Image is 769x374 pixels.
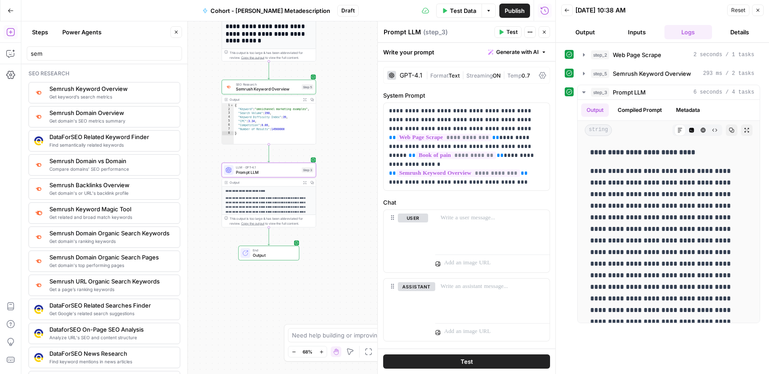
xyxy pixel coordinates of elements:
span: LLM · GPT-4.1 [236,165,299,170]
div: Output [230,180,299,185]
span: string [585,124,612,136]
span: Test [506,28,518,36]
span: Copy the output [241,222,264,225]
g: Edge from step_2 to step_5 [268,62,270,79]
span: Semrush Keyword Magic Tool [49,205,173,214]
span: Semrush Keyword Overview [236,86,299,92]
span: 68% [303,348,312,355]
button: 2 seconds / 1 tasks [578,48,760,62]
div: user [384,210,428,272]
span: DataForSEO Related Searches Finder [49,301,173,310]
div: EndOutput [222,246,316,260]
span: Draft [341,7,355,15]
img: 9u0p4zbvbrir7uayayktvs1v5eg0 [34,305,43,314]
span: Compare domains' SEO performance [49,165,173,173]
span: Prompt LLM [236,169,299,175]
span: Copy the output [241,56,264,59]
span: | [426,70,430,79]
span: Cohort - [PERSON_NAME] Metadescription [210,6,330,15]
div: Output [230,97,299,102]
g: Edge from step_5 to step_3 [268,144,270,162]
span: Test Data [450,6,476,15]
button: Cohort - [PERSON_NAME] Metadescription [197,4,336,18]
button: Output [581,103,609,117]
span: Format [430,72,449,79]
span: Generate with AI [496,48,538,56]
span: Temp [507,72,522,79]
button: Logs [664,25,712,39]
span: Semrush URL Organic Search Keywords [49,277,173,286]
span: 2 seconds / 1 tasks [693,51,754,59]
button: Test [494,26,522,38]
div: Step 3 [302,167,313,173]
img: v3j4otw2j2lxnxfkcl44e66h4fup [34,89,43,96]
span: step_3 [591,88,609,97]
span: Text [449,72,460,79]
span: Get domain's top performing pages [49,262,173,269]
span: 6 seconds / 4 tasks [693,88,754,96]
button: Details [716,25,764,39]
button: 293 ms / 2 tasks [578,66,760,81]
span: Find keyword mentions in news articles [49,358,173,365]
span: Semrush Domain Organic Search Keywords [49,229,173,238]
span: ( step_3 ) [423,28,448,37]
div: SEO ResearchSemrush Keyword OverviewStep 5Output{ "Keyword":"omnichannel marketing examples", "Se... [222,80,316,144]
span: ON [493,72,501,79]
button: Test [383,354,550,369]
span: Get keyword’s search metrics [49,93,173,100]
g: Edge from step_3 to end [268,227,270,245]
div: 5 [222,119,234,123]
span: Semrush Domain vs Domain [49,156,173,165]
div: GPT-4.1 [400,72,422,78]
div: Write your prompt [378,43,555,61]
span: 293 ms / 2 tasks [703,70,754,78]
span: | [501,70,507,79]
input: Search steps [31,49,178,58]
span: Output [253,252,294,259]
span: Find semantically related keywords [49,141,173,148]
button: Output [561,25,609,39]
label: Chat [383,198,550,207]
button: Metadata [671,103,705,117]
img: ey5lt04xp3nqzrimtu8q5fsyor3u [34,281,43,289]
img: v3j4otw2j2lxnxfkcl44e66h4fup [226,84,232,90]
span: DataForSEO Related Keyword Finder [49,132,173,141]
button: 6 seconds / 4 tasks [578,85,760,99]
span: Semrush Domain Overview [49,108,173,117]
button: Power Agents [57,25,107,39]
span: Reset [731,6,745,14]
div: 3 [222,111,234,115]
button: assistant [398,282,435,291]
button: Inputs [613,25,661,39]
img: 8a3tdog8tf0qdwwcclgyu02y995m [34,209,43,218]
span: End [253,248,294,253]
span: step_2 [591,50,609,59]
div: Step 5 [302,84,313,90]
img: zn8kcn4lc16eab7ly04n2pykiy7x [34,161,43,169]
span: Publish [505,6,525,15]
span: Get domain's or URL's backlink profile [49,189,173,197]
span: Semrush Backlinks Overview [49,181,173,189]
div: 2 [222,107,234,111]
span: Get domain's ranking keywords [49,238,173,245]
span: Test [461,357,473,366]
div: 6 [222,123,234,127]
span: DataforSEO On-Page SEO Analysis [49,325,173,334]
img: p4kt2d9mz0di8532fmfgvfq6uqa0 [34,233,43,241]
img: 4e4w6xi9sjogcjglmt5eorgxwtyu [34,113,43,120]
span: Get Google's related search suggestions [49,310,173,317]
button: Publish [499,4,530,18]
button: user [398,214,428,222]
span: Get related and broad match keywords [49,214,173,221]
div: 1 [222,103,234,107]
span: step_5 [591,69,609,78]
span: Web Page Scrape [613,50,661,59]
img: se7yyxfvbxn2c3qgqs66gfh04cl6 [34,136,43,145]
img: 3lyvnidk9veb5oecvmize2kaffdg [34,185,43,193]
span: Toggle code folding, rows 1 through 8 [230,103,234,107]
span: Semrush Keyword Overview [613,69,691,78]
span: Prompt LLM [613,88,646,97]
img: vjoh3p9kohnippxyp1brdnq6ymi1 [34,353,43,362]
textarea: Prompt LLM [384,28,421,37]
div: Seo research [28,70,180,78]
